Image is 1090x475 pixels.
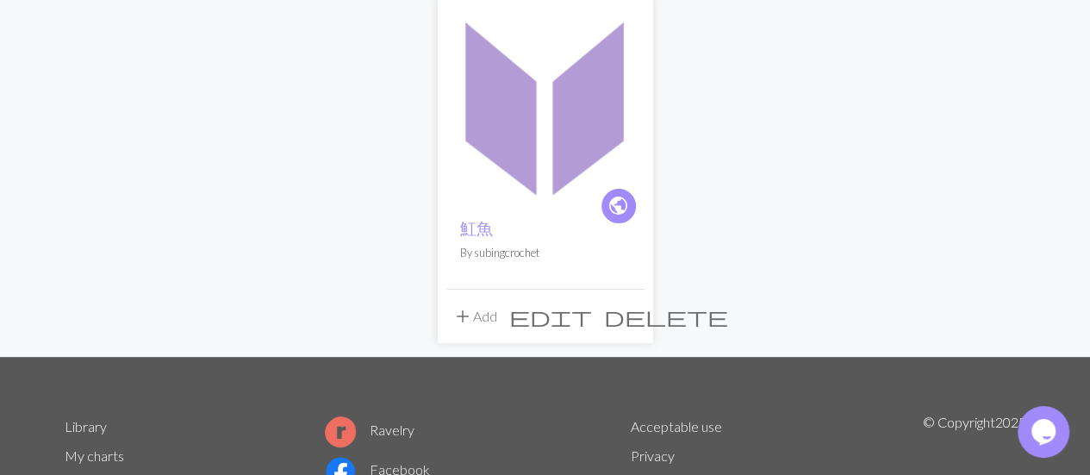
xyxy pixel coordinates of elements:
a: Acceptable use [631,418,722,434]
a: Privacy [631,447,675,464]
span: delete [604,304,728,328]
span: public [607,192,629,219]
a: 魟魚 [446,95,645,111]
a: Ravelry [325,422,414,438]
button: Add [446,300,503,333]
span: add [452,304,473,328]
p: By subingcrochet [460,245,631,261]
a: My charts [65,447,124,464]
img: 魟魚 [446,6,645,204]
img: Ravelry logo [325,416,356,447]
i: public [607,189,629,223]
a: public [600,187,638,225]
a: Library [65,418,107,434]
iframe: chat widget [1018,406,1073,458]
span: edit [509,304,592,328]
button: Edit [503,300,598,333]
a: 魟魚 [460,218,493,238]
button: Delete [598,300,734,333]
i: Edit [509,306,592,327]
